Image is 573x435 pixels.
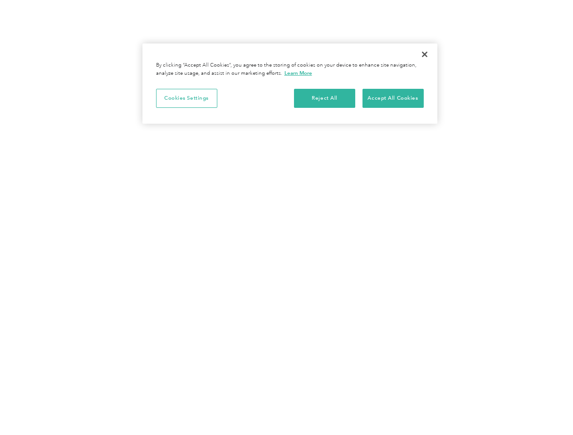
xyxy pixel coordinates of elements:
button: Accept All Cookies [362,89,424,108]
div: Privacy [142,43,437,124]
a: More information about your privacy, opens in a new tab [284,70,312,76]
button: Reject All [294,89,355,108]
div: By clicking “Accept All Cookies”, you agree to the storing of cookies on your device to enhance s... [156,62,424,77]
div: Cookie banner [142,43,437,124]
button: Cookies Settings [156,89,217,108]
button: Close [415,44,435,64]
